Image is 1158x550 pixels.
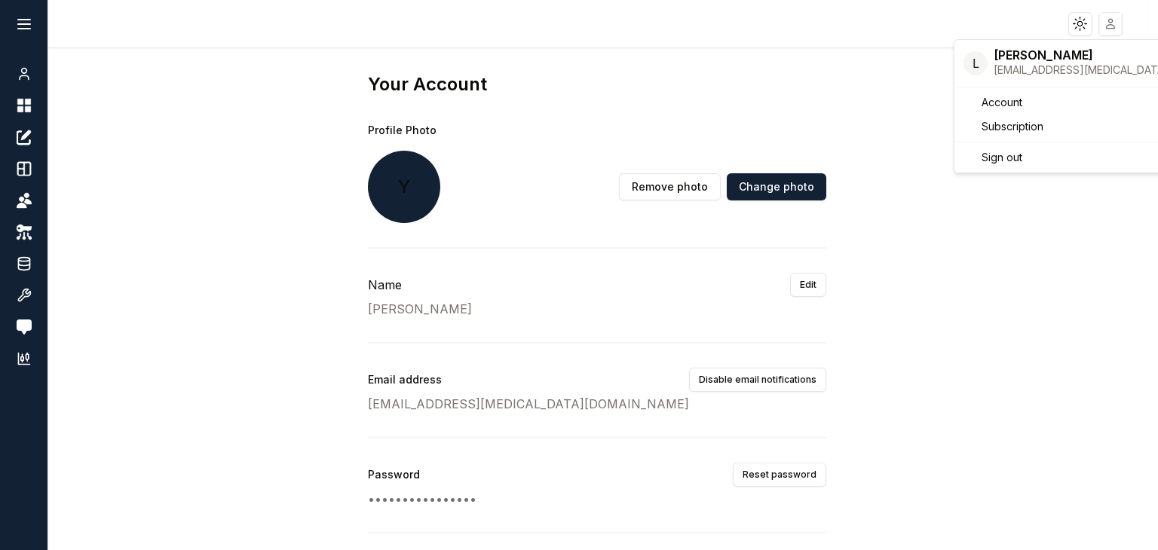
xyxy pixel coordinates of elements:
span: Sign out [982,150,1022,165]
span: L [963,51,988,75]
span: Subscription [982,119,1043,134]
span: Account [982,95,1022,110]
